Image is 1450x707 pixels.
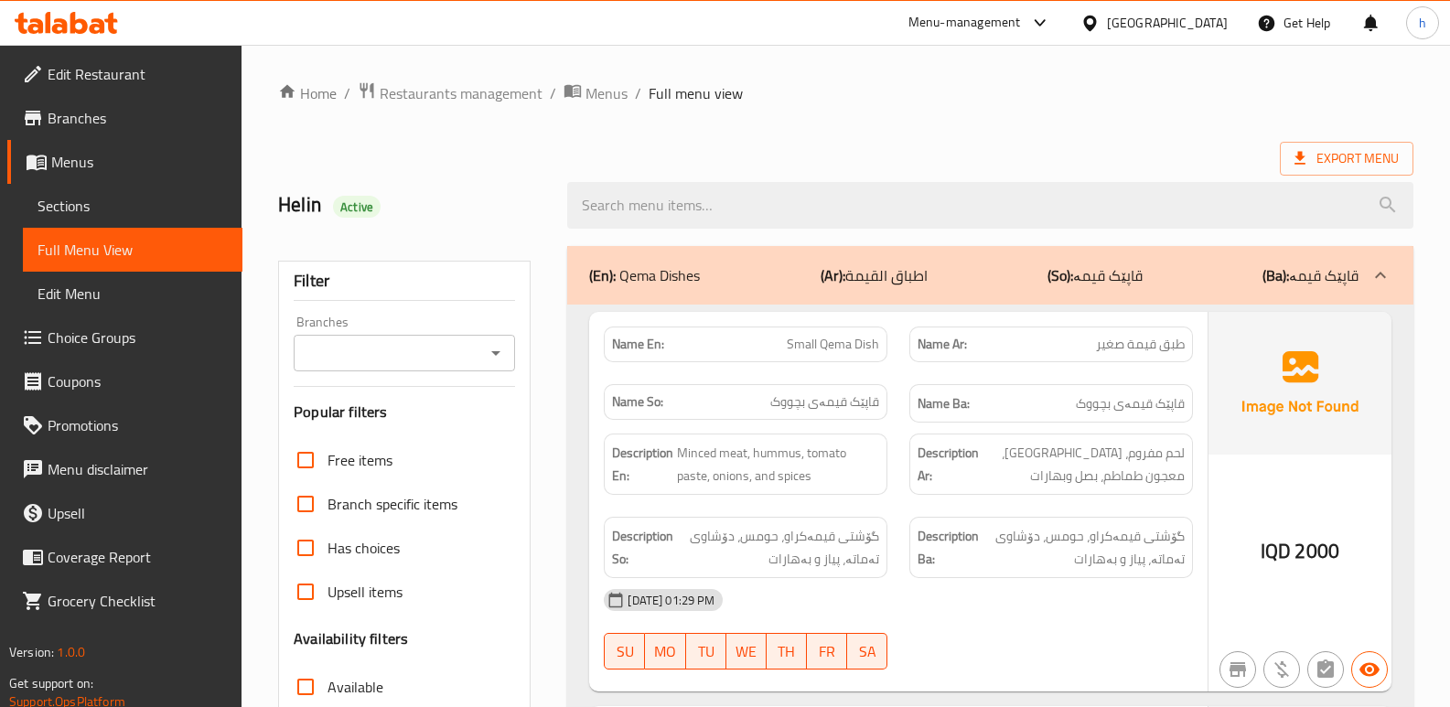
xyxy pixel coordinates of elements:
[358,81,542,105] a: Restaurants management
[770,392,879,412] span: قاپێک قیمەی بچووک
[1419,13,1426,33] span: h
[9,640,54,664] span: Version:
[57,640,85,664] span: 1.0.0
[48,502,228,524] span: Upsell
[38,195,228,217] span: Sections
[7,316,242,359] a: Choice Groups
[278,191,545,219] h2: Helin
[333,196,381,218] div: Active
[726,633,767,670] button: WE
[1208,312,1391,455] img: Ae5nvW7+0k+MAAAAAElFTkSuQmCC
[918,335,967,354] strong: Name Ar:
[612,335,664,354] strong: Name En:
[1262,262,1289,289] b: (Ba):
[814,638,840,665] span: FR
[7,447,242,491] a: Menu disclaimer
[380,82,542,104] span: Restaurants management
[48,370,228,392] span: Coupons
[620,592,722,609] span: [DATE] 01:29 PM
[328,581,403,603] span: Upsell items
[677,525,879,570] span: گۆشتی قیمەکراو، حومس، دۆشاوی تەماتە، پیاز و بەهارات
[787,335,879,354] span: Small Qema Dish
[48,414,228,436] span: Promotions
[7,52,242,96] a: Edit Restaurant
[612,442,673,487] strong: Description En:
[483,340,509,366] button: Open
[294,402,515,423] h3: Popular filters
[585,82,628,104] span: Menus
[294,628,408,649] h3: Availability filters
[1351,651,1388,688] button: Available
[918,525,979,570] strong: Description Ba:
[7,579,242,623] a: Grocery Checklist
[612,525,673,570] strong: Description So:
[693,638,719,665] span: TU
[48,590,228,612] span: Grocery Checklist
[278,82,337,104] a: Home
[7,535,242,579] a: Coverage Report
[734,638,759,665] span: WE
[550,82,556,104] li: /
[1263,651,1300,688] button: Purchased item
[1047,262,1073,289] b: (So):
[821,262,845,289] b: (Ar):
[918,442,979,487] strong: Description Ar:
[854,638,880,665] span: SA
[1107,13,1228,33] div: [GEOGRAPHIC_DATA]
[1047,264,1143,286] p: قاپێک قیمە
[328,676,383,698] span: Available
[23,272,242,316] a: Edit Menu
[774,638,800,665] span: TH
[1261,533,1291,569] span: IQD
[278,81,1413,105] nav: breadcrumb
[645,633,685,670] button: MO
[7,403,242,447] a: Promotions
[48,458,228,480] span: Menu disclaimer
[1262,264,1359,286] p: قاپێک قیمە
[564,81,628,105] a: Menus
[847,633,887,670] button: SA
[23,228,242,272] a: Full Menu View
[567,182,1413,229] input: search
[918,392,970,415] strong: Name Ba:
[612,638,638,665] span: SU
[807,633,847,670] button: FR
[294,262,515,301] div: Filter
[7,359,242,403] a: Coupons
[604,633,645,670] button: SU
[612,392,663,412] strong: Name So:
[589,264,700,286] p: Qema Dishes
[677,442,879,487] span: Minced meat, hummus, tomato paste, onions, and spices
[9,671,93,695] span: Get support on:
[767,633,807,670] button: TH
[1294,147,1399,170] span: Export Menu
[589,262,616,289] b: (En):
[7,96,242,140] a: Branches
[333,198,381,216] span: Active
[652,638,678,665] span: MO
[328,537,400,559] span: Has choices
[1076,392,1185,415] span: قاپێک قیمەی بچووک
[344,82,350,104] li: /
[1219,651,1256,688] button: Not branch specific item
[38,283,228,305] span: Edit Menu
[328,493,457,515] span: Branch specific items
[48,546,228,568] span: Coverage Report
[48,107,228,129] span: Branches
[48,63,228,85] span: Edit Restaurant
[328,449,392,471] span: Free items
[567,246,1413,305] div: (En): Qema Dishes(Ar):اطباق القیمة(So):قاپێک قیمە(Ba):قاپێک قیمە
[7,491,242,535] a: Upsell
[1280,142,1413,176] span: Export Menu
[1096,335,1185,354] span: طبق قیمة صغیر
[1294,533,1339,569] span: 2000
[1307,651,1344,688] button: Not has choices
[48,327,228,348] span: Choice Groups
[686,633,726,670] button: TU
[983,525,1185,570] span: گۆشتی قیمەکراو، حومس، دۆشاوی تەماتە، پیاز و بەهارات
[635,82,641,104] li: /
[51,151,228,173] span: Menus
[38,239,228,261] span: Full Menu View
[23,184,242,228] a: Sections
[649,82,743,104] span: Full menu view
